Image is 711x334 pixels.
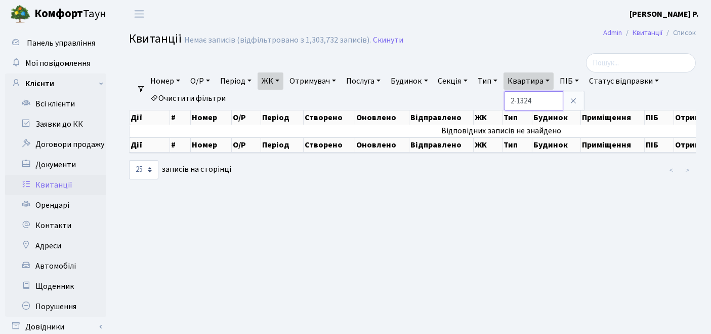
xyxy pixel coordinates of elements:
a: Автомобілі [5,256,106,276]
span: Мої повідомлення [25,58,90,69]
a: Щоденник [5,276,106,296]
a: Контакти [5,215,106,236]
th: # [170,137,191,153]
a: Порушення [5,296,106,317]
a: ПІБ [556,72,583,90]
th: ЖК [474,110,503,125]
a: Мої повідомлення [5,53,106,73]
th: Номер [191,137,232,153]
nav: breadcrumb [588,22,711,44]
th: О/Р [232,137,262,153]
label: записів на сторінці [129,160,231,179]
button: Переключити навігацію [127,6,152,22]
a: Адреси [5,236,106,256]
img: logo.png [10,4,30,24]
th: Дії [130,137,170,153]
th: Період [261,137,304,153]
th: Приміщення [581,137,645,153]
a: Орендарі [5,195,106,215]
a: Договори продажу [5,134,106,155]
li: Список [662,27,696,39]
a: Період [216,72,256,90]
b: Комфорт [34,6,83,22]
th: Оновлено [355,137,409,153]
a: Послуга [342,72,385,90]
a: Панель управління [5,33,106,53]
a: [PERSON_NAME] Р. [630,8,699,20]
span: Таун [34,6,106,23]
th: О/Р [232,110,262,125]
th: ПІБ [645,137,674,153]
a: Секція [434,72,472,90]
th: ЖК [474,137,503,153]
span: Панель управління [27,38,95,49]
b: [PERSON_NAME] Р. [630,9,699,20]
th: ПІБ [645,110,674,125]
th: Створено [304,137,356,153]
a: Клієнти [5,73,106,94]
a: О/Р [186,72,214,90]
a: Тип [474,72,501,90]
th: Період [261,110,304,125]
a: ЖК [258,72,283,90]
a: Скинути [373,35,403,45]
input: Пошук... [586,53,696,72]
th: Приміщення [581,110,645,125]
a: Отримувач [285,72,340,90]
th: Будинок [532,110,581,125]
th: Номер [191,110,232,125]
span: Квитанції [129,30,182,48]
a: Статус відправки [585,72,663,90]
th: Відправлено [409,137,474,153]
select: записів на сторінці [129,160,158,179]
th: Відправлено [409,110,474,125]
a: Квитанції [5,175,106,195]
a: Будинок [387,72,432,90]
a: Очистити фільтри [146,90,230,107]
a: Номер [146,72,184,90]
th: Будинок [532,137,581,153]
a: Документи [5,155,106,175]
a: Заявки до КК [5,114,106,134]
div: Немає записів (відфільтровано з 1,303,732 записів). [184,35,371,45]
th: Оновлено [355,110,409,125]
th: Тип [503,137,533,153]
a: Квитанції [633,27,662,38]
th: Дії [130,110,170,125]
a: Квартира [504,72,554,90]
th: Тип [503,110,533,125]
th: # [170,110,191,125]
a: Admin [603,27,622,38]
th: Створено [304,110,356,125]
a: Всі клієнти [5,94,106,114]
